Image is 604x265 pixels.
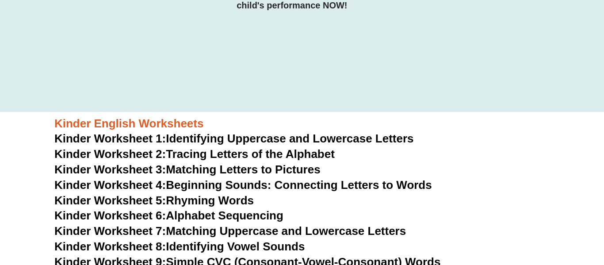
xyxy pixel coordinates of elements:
[54,178,432,192] a: Kinder Worksheet 4:Beginning Sounds: Connecting Letters to Words
[54,132,414,145] a: Kinder Worksheet 1:Identifying Uppercase and Lowercase Letters
[54,240,166,253] span: Kinder Worksheet 8:
[54,116,550,131] h3: Kinder English Worksheets
[54,163,321,176] a: Kinder Worksheet 3:Matching Letters to Pictures
[457,165,604,265] iframe: Chat Widget
[54,194,166,207] span: Kinder Worksheet 5:
[54,194,254,207] a: Kinder Worksheet 5:Rhyming Words
[54,224,166,238] span: Kinder Worksheet 7:
[54,178,166,192] span: Kinder Worksheet 4:
[54,224,406,238] a: Kinder Worksheet 7:Matching Uppercase and Lowercase Letters
[54,147,335,161] a: Kinder Worksheet 2:Tracing Letters of the Alphabet
[54,209,166,222] span: Kinder Worksheet 6:
[54,147,166,161] span: Kinder Worksheet 2:
[54,240,305,253] a: Kinder Worksheet 8:Identifying Vowel Sounds
[54,209,283,222] a: Kinder Worksheet 6:Alphabet Sequencing
[54,163,166,176] span: Kinder Worksheet 3:
[54,132,166,145] span: Kinder Worksheet 1:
